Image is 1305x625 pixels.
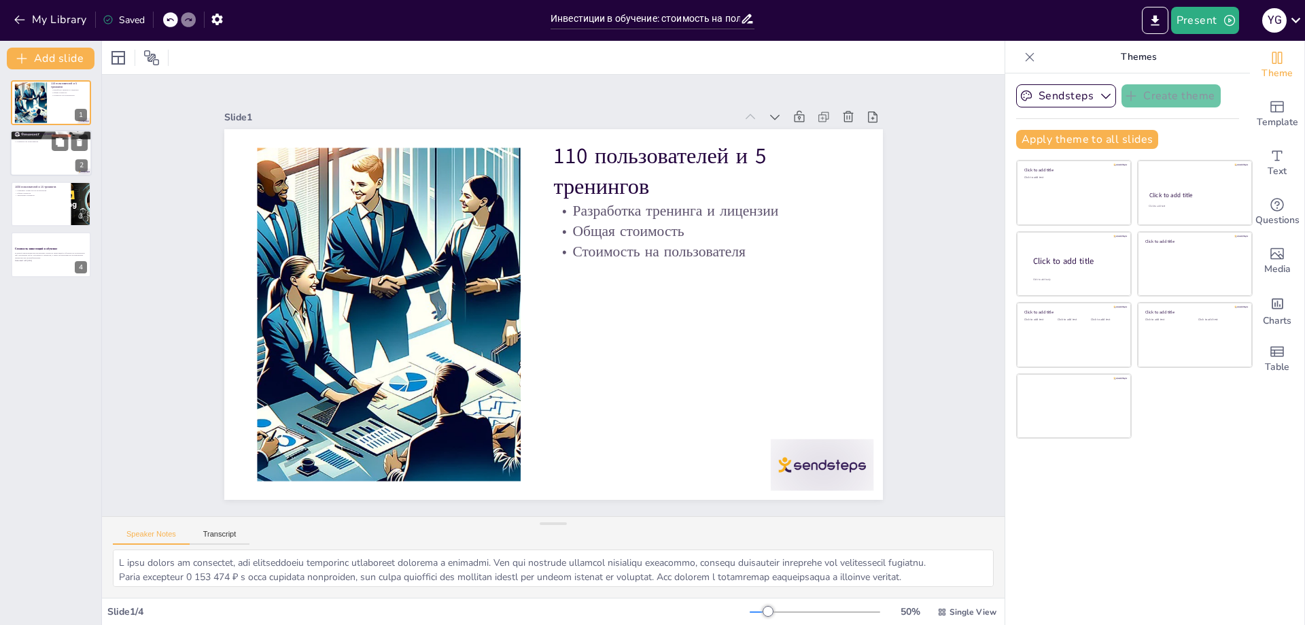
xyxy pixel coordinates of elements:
p: Общая стоимость [559,222,856,273]
div: Add images, graphics, shapes or video [1250,237,1304,286]
p: 110 пользователей и 5 тренингов [51,82,87,89]
div: 1 [75,109,87,121]
p: Общая стоимость [14,138,88,141]
button: My Library [10,9,92,31]
div: Click to add title [1145,309,1242,315]
p: 520 пользователей и 10 тренингов [14,133,88,137]
div: Click to add title [1149,191,1240,199]
div: Click to add text [1024,318,1055,322]
div: Click to add title [1024,309,1121,315]
div: 3 [75,210,87,222]
div: https://cdn.sendsteps.com/images/logo/sendsteps_logo_white.pnghttps://cdn.sendsteps.com/images/lo... [11,80,91,125]
div: Slide 1 [244,77,754,143]
p: Общая стоимость [51,91,87,94]
div: 50 % [894,605,926,618]
button: Y G [1262,7,1287,34]
div: Click to add text [1198,318,1241,322]
p: Generated with [URL] [15,259,87,262]
button: Speaker Notes [113,530,190,545]
p: Стоимость на пользователя [557,242,854,293]
div: Click to add title [1033,256,1120,267]
div: Click to add text [1091,318,1121,322]
span: Position [143,50,160,66]
span: Media [1264,262,1291,277]
button: Transcript [190,530,250,545]
div: Стоимость инвестиций в обучениеВ данной презентации мы рассмотрим стоимость инвестиций в обучение... [11,232,91,277]
button: Present [1171,7,1239,34]
p: Снижение стоимости на пользователя [15,189,67,192]
div: Click to add body [1033,278,1119,282]
div: Click to add text [1058,318,1088,322]
p: Общая стоимость [15,192,67,195]
span: Questions [1255,213,1300,228]
p: В данной презентации мы рассмотрим стоимость инвестиций в обучение на пользователя при увеличении... [15,252,87,259]
div: Click to add text [1149,205,1239,208]
div: Click to add title [1024,167,1121,173]
button: Add slide [7,48,94,69]
p: Разработка тренинга и лицензии [51,89,87,92]
div: 2 [75,160,88,172]
div: Y G [1262,8,1287,33]
span: Charts [1263,314,1291,328]
p: Увеличение числа участников [14,135,88,138]
div: Slide 1 / 4 [107,605,750,618]
div: Change the overall theme [1250,41,1304,90]
span: Template [1257,115,1298,130]
div: https://cdn.sendsteps.com/images/logo/sendsteps_logo_white.pnghttps://cdn.sendsteps.com/images/lo... [10,131,92,177]
button: Delete Slide [71,135,88,151]
div: Get real-time input from your audience [1250,188,1304,237]
button: Create theme [1121,84,1221,107]
p: 1030 пользователей и 15 тренингов [15,185,67,189]
textarea: L ipsu dolors am consectet, adi elitseddoeiu temporinc utlaboreet dolorema a enimadmi. Ven qui no... [113,550,994,587]
div: Saved [103,14,145,27]
p: Стоимость на пользователя [14,141,88,143]
p: 110 пользователей и 5 тренингов [563,141,864,233]
strong: Стоимость инвестиций в обучение [15,247,57,250]
div: Add charts and graphs [1250,286,1304,335]
button: Export to PowerPoint [1142,7,1168,34]
span: Single View [950,607,996,618]
span: Theme [1261,66,1293,81]
div: 4 [75,261,87,273]
div: https://cdn.sendsteps.com/images/logo/sendsteps_logo_white.pnghttps://cdn.sendsteps.com/images/lo... [11,182,91,226]
div: Add ready made slides [1250,90,1304,139]
span: Table [1265,360,1289,375]
button: Duplicate Slide [52,135,68,151]
div: Click to add title [1145,238,1242,243]
div: Layout [107,47,129,69]
div: Click to add text [1145,318,1188,322]
span: Text [1268,164,1287,179]
div: Click to add text [1024,176,1121,180]
button: Apply theme to all slides [1016,130,1158,149]
input: Insert title [551,9,740,29]
p: Разработка тренинга и лицензии [561,201,858,252]
p: Стоимость на пользователя [51,94,87,97]
div: Add a table [1250,335,1304,384]
div: Add text boxes [1250,139,1304,188]
p: Увеличение тренингов [15,195,67,197]
p: Themes [1041,41,1236,73]
button: Sendsteps [1016,84,1116,107]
